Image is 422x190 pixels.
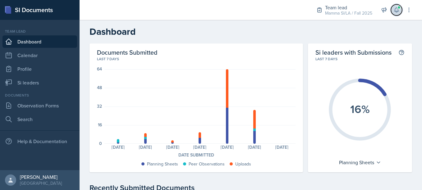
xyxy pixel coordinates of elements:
[104,145,132,149] div: [DATE]
[97,152,296,158] div: Date Submitted
[2,35,77,48] a: Dashboard
[350,101,370,117] text: 16%
[98,123,102,127] div: 16
[97,104,102,108] div: 32
[2,76,77,89] a: Si leaders
[132,145,159,149] div: [DATE]
[186,145,213,149] div: [DATE]
[315,48,392,56] h2: Si leaders with Submissions
[241,145,268,149] div: [DATE]
[268,145,296,149] div: [DATE]
[89,26,412,37] h2: Dashboard
[189,161,225,167] div: Peer Observations
[315,56,405,62] div: Last 7 days
[2,29,77,34] div: Team lead
[2,113,77,125] a: Search
[99,141,102,146] div: 0
[325,10,372,16] div: Mamma SI/LA / Fall 2025
[336,157,384,167] div: Planning Sheets
[2,99,77,112] a: Observation Forms
[147,161,178,167] div: Planning Sheets
[2,63,77,75] a: Profile
[97,67,102,71] div: 64
[97,56,296,62] div: Last 7 days
[2,49,77,61] a: Calendar
[159,145,186,149] div: [DATE]
[2,93,77,98] div: Documents
[325,4,372,11] div: Team lead
[2,135,77,147] div: Help & Documentation
[235,161,251,167] div: Uploads
[97,85,102,90] div: 48
[97,48,296,56] h2: Documents Submitted
[213,145,241,149] div: [DATE]
[20,180,62,186] div: [GEOGRAPHIC_DATA]
[20,174,62,180] div: [PERSON_NAME]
